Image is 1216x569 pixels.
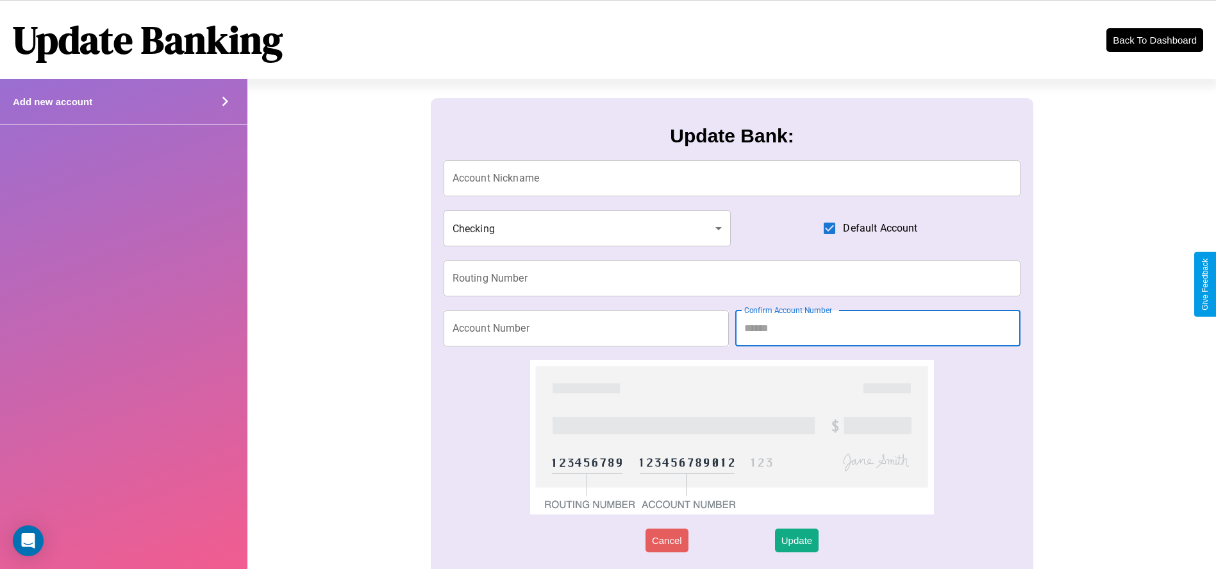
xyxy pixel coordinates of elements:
[13,525,44,556] div: Open Intercom Messenger
[744,305,832,316] label: Confirm Account Number
[670,125,794,147] h3: Update Bank:
[13,13,283,66] h1: Update Banking
[530,360,935,514] img: check
[444,210,731,246] div: Checking
[1201,259,1210,310] div: Give Feedback
[645,529,688,552] button: Cancel
[843,221,917,236] span: Default Account
[775,529,819,552] button: Update
[1106,28,1203,52] button: Back To Dashboard
[13,96,92,107] h4: Add new account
